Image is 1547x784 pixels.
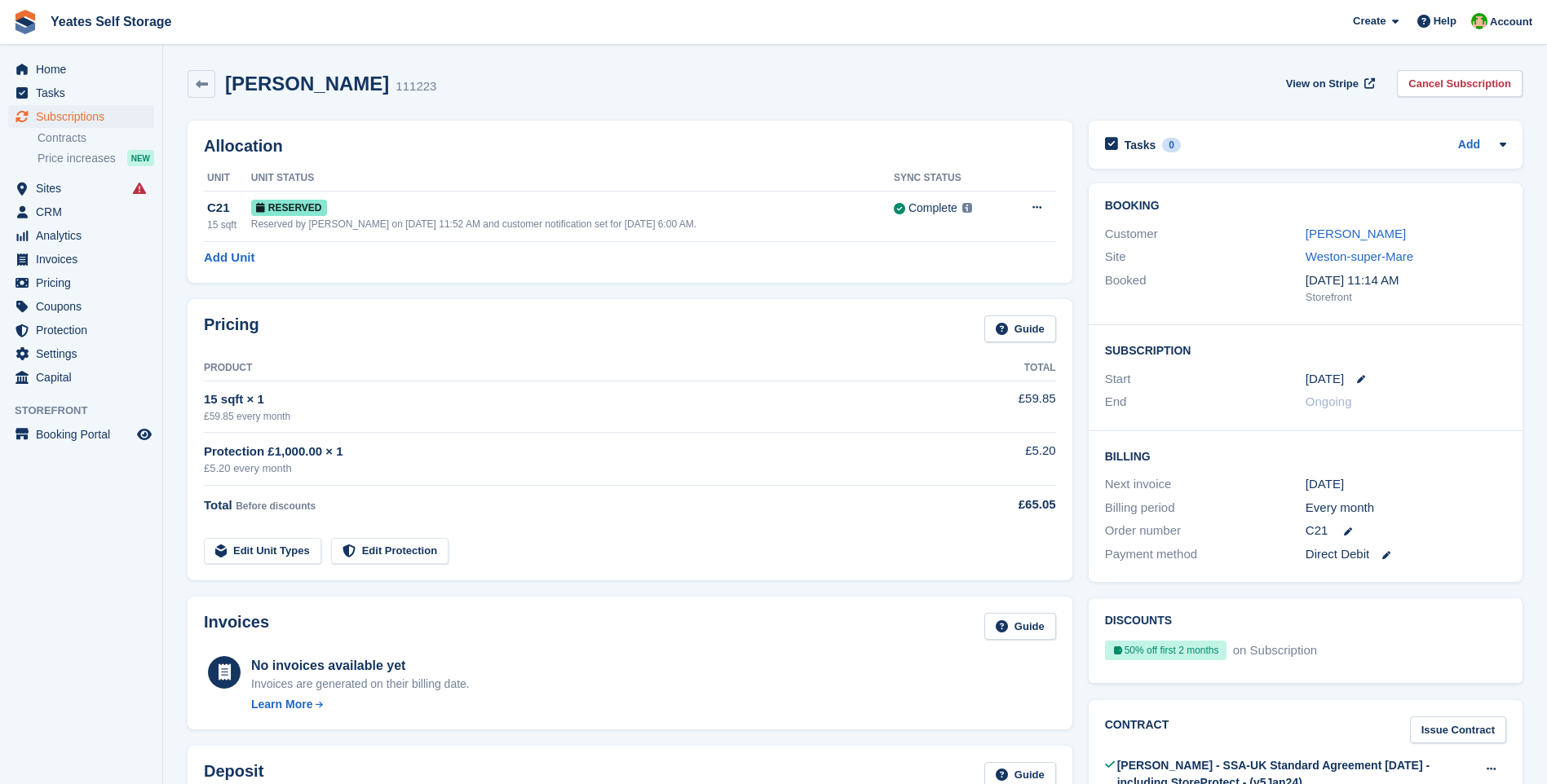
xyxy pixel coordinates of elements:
[1105,641,1227,660] div: 50% off first 2 months
[1280,70,1378,97] a: View on Stripe
[1230,643,1317,657] span: on Subscription
[1105,716,1169,743] h2: Contract
[1105,225,1306,244] div: Customer
[8,271,154,294] a: menu
[1306,370,1344,389] time: 2025-10-09 00:00:00 UTC
[984,613,1056,640] a: Guide
[1105,475,1306,494] div: Next invoice
[943,381,1056,432] td: £59.85
[251,200,327,216] span: Reserved
[8,200,154,223] a: menu
[8,105,154,128] a: menu
[204,498,232,512] span: Total
[204,249,254,267] a: Add Unit
[1306,522,1328,540] span: C21
[204,165,251,192] th: Unit
[38,151,116,166] span: Price increases
[36,319,134,341] span: Protection
[251,696,470,713] a: Learn More
[1306,499,1506,518] div: Every month
[894,165,1006,192] th: Sync Status
[8,224,154,247] a: menu
[1105,271,1306,306] div: Booked
[36,423,134,446] span: Booking Portal
[943,355,1056,381] th: Total
[204,315,259,342] h2: Pricing
[36,58,134,81] span: Home
[204,443,943,461] div: Protection £1,000.00 × 1
[1105,393,1306,412] div: End
[36,200,134,223] span: CRM
[204,137,1056,156] h2: Allocation
[1306,249,1413,263] a: Weston-super-Mare
[38,130,154,146] a: Contracts
[908,200,957,217] div: Complete
[1458,136,1480,155] a: Add
[207,199,251,218] div: C21
[1105,341,1506,358] h2: Subscription
[36,177,134,200] span: Sites
[251,696,312,713] div: Learn More
[1105,522,1306,540] div: Order number
[1306,227,1406,240] a: [PERSON_NAME]
[984,315,1056,342] a: Guide
[1490,14,1532,30] span: Account
[204,355,943,381] th: Product
[1353,13,1386,29] span: Create
[8,248,154,271] a: menu
[44,8,179,35] a: Yeates Self Storage
[133,182,146,195] i: Smart entry sync failures have occurred
[127,150,154,166] div: NEW
[251,656,470,676] div: No invoices available yet
[225,73,389,95] h2: [PERSON_NAME]
[962,203,972,213] img: icon-info-grey-7440780725fd019a000dd9b08b2336e03edf1995a4989e88bcd33f0948082b44.svg
[36,295,134,318] span: Coupons
[8,423,154,446] a: menu
[1105,447,1506,464] h2: Billing
[8,342,154,365] a: menu
[8,58,154,81] a: menu
[13,10,38,34] img: stora-icon-8386f47178a22dfd0bd8f6a31ec36ba5ce8667c1dd55bd0f319d3a0aa187defe.svg
[204,409,943,424] div: £59.85 every month
[36,81,134,104] span: Tasks
[1306,545,1506,564] div: Direct Debit
[1105,499,1306,518] div: Billing period
[236,500,316,512] span: Before discounts
[1410,716,1506,743] a: Issue Contract
[204,460,943,477] div: £5.20 every month
[1162,138,1181,152] div: 0
[1306,475,1506,494] div: [DATE]
[36,224,134,247] span: Analytics
[943,433,1056,486] td: £5.20
[251,217,894,231] div: Reserved by [PERSON_NAME] on [DATE] 11:52 AM and customer notification set for [DATE] 6:00 AM.
[1306,271,1506,290] div: [DATE] 11:14 AM
[1105,614,1506,628] h2: Discounts
[1105,545,1306,564] div: Payment method
[1105,200,1506,213] h2: Booking
[1471,13,1487,29] img: Angela Field
[8,81,154,104] a: menu
[207,218,251,232] div: 15 sqft
[943,496,1056,514] div: £65.05
[8,295,154,318] a: menu
[1434,13,1456,29] span: Help
[331,538,449,565] a: Edit Protection
[251,165,894,192] th: Unit Status
[135,425,154,444] a: Preview store
[204,538,321,565] a: Edit Unit Types
[8,366,154,389] a: menu
[36,248,134,271] span: Invoices
[204,390,943,409] div: 15 sqft × 1
[36,271,134,294] span: Pricing
[38,149,154,167] a: Price increases NEW
[204,613,269,640] h2: Invoices
[36,105,134,128] span: Subscriptions
[36,342,134,365] span: Settings
[396,77,436,96] div: 111223
[8,319,154,341] a: menu
[1397,70,1523,97] a: Cancel Subscription
[1286,76,1359,92] span: View on Stripe
[15,403,162,419] span: Storefront
[8,177,154,200] a: menu
[1105,370,1306,389] div: Start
